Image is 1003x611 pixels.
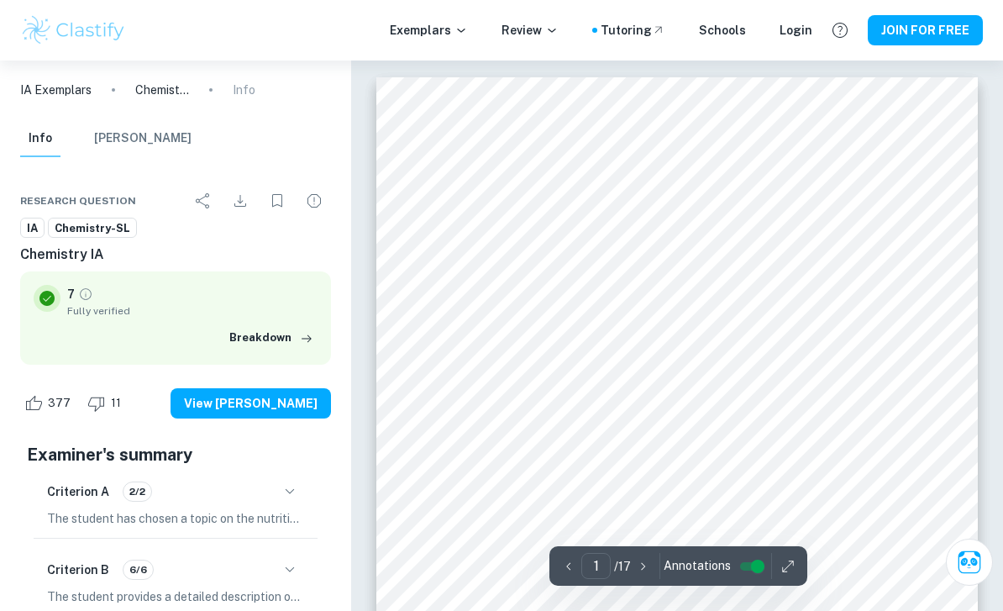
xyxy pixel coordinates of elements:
[501,21,559,40] p: Review
[47,561,109,579] h6: Criterion B
[186,184,220,218] div: Share
[225,325,318,350] button: Breakdown
[27,442,324,467] h5: Examiner's summary
[20,245,331,265] h6: Chemistry IA
[102,395,130,412] span: 11
[135,81,189,99] p: Chemistry IA
[47,587,304,606] p: The student provides a detailed description of the aim of the experiment, which is to investigate...
[20,193,136,208] span: Research question
[67,303,318,319] span: Fully verified
[123,484,151,499] span: 2/2
[20,218,45,239] a: IA
[390,21,468,40] p: Exemplars
[21,220,44,237] span: IA
[946,539,993,586] button: Ask Clai
[171,388,331,419] button: View [PERSON_NAME]
[123,562,153,577] span: 6/6
[39,395,80,412] span: 377
[47,482,109,501] h6: Criterion A
[699,21,746,40] a: Schools
[233,81,255,99] p: Info
[260,184,294,218] div: Bookmark
[83,390,130,417] div: Dislike
[48,218,137,239] a: Chemistry-SL
[614,557,631,576] p: / 17
[78,287,93,302] a: Grade fully verified
[780,21,812,40] a: Login
[47,509,304,528] p: The student has chosen a topic on the nutritional value of citrus fruits and has justified it wel...
[20,13,127,47] img: Clastify logo
[94,120,192,157] button: [PERSON_NAME]
[20,120,60,157] button: Info
[297,184,331,218] div: Report issue
[868,15,983,45] button: JOIN FOR FREE
[20,81,92,99] a: IA Exemplars
[826,16,854,45] button: Help and Feedback
[49,220,136,237] span: Chemistry-SL
[223,184,257,218] div: Download
[664,557,731,575] span: Annotations
[20,390,80,417] div: Like
[67,285,75,303] p: 7
[601,21,665,40] a: Tutoring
